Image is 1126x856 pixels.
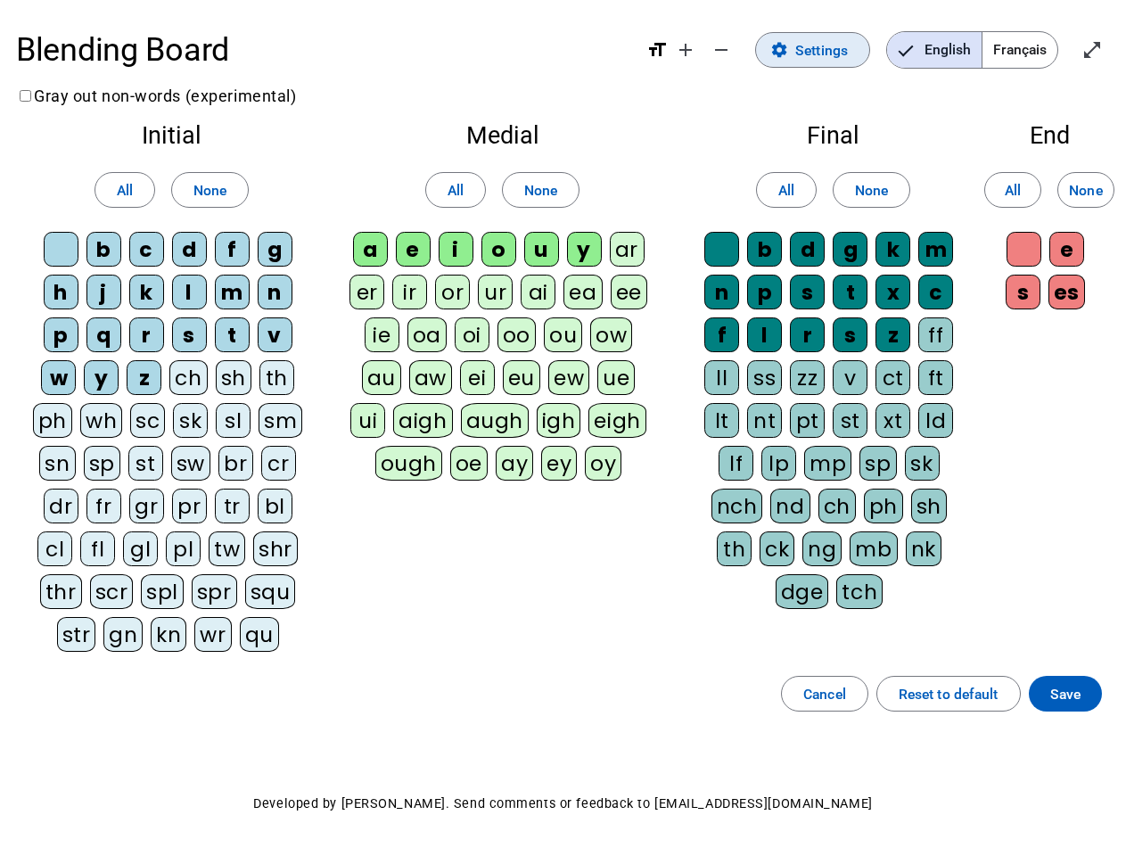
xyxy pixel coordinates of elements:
div: tr [215,489,250,523]
div: ea [563,275,602,309]
div: y [84,360,119,395]
div: ew [548,360,589,395]
div: sh [216,360,251,395]
div: ay [496,446,533,481]
span: English [887,32,982,68]
button: Enter full screen [1074,32,1110,68]
div: au [362,360,401,395]
div: n [258,275,292,309]
div: sk [173,403,208,438]
div: igh [537,403,581,438]
div: s [1006,275,1040,309]
div: z [875,317,910,352]
div: v [833,360,867,395]
button: All [95,172,155,208]
div: cl [37,531,72,566]
div: r [790,317,825,352]
h1: Blending Board [16,18,630,82]
div: nch [711,489,763,523]
h2: End [1005,124,1094,148]
div: ct [875,360,910,395]
div: th [259,360,294,395]
div: oo [497,317,536,352]
div: dr [44,489,78,523]
button: Settings [755,32,870,68]
div: kn [151,617,186,652]
div: ck [760,531,794,566]
div: lp [761,446,796,481]
div: sn [39,446,75,481]
div: ie [365,317,399,352]
mat-icon: settings [770,41,788,59]
span: Save [1050,682,1081,706]
div: u [524,232,559,267]
div: g [833,232,867,267]
div: w [41,360,76,395]
mat-icon: remove [711,39,732,61]
div: ph [864,489,903,523]
div: sp [859,446,896,481]
div: dge [776,574,829,609]
button: Cancel [781,676,868,712]
div: augh [461,403,529,438]
div: pr [172,489,207,523]
div: ow [590,317,632,352]
div: eigh [588,403,645,438]
div: sk [905,446,940,481]
div: v [258,317,292,352]
div: ch [169,360,207,395]
div: bl [258,489,292,523]
div: ough [375,446,442,481]
div: p [747,275,782,309]
div: s [172,317,207,352]
div: nt [747,403,782,438]
div: c [918,275,953,309]
div: lt [704,403,739,438]
div: h [44,275,78,309]
div: t [833,275,867,309]
div: nk [906,531,941,566]
div: ll [704,360,739,395]
div: sc [130,403,165,438]
div: oi [455,317,489,352]
div: ur [478,275,513,309]
label: Gray out non-words (experimental) [16,86,296,105]
div: sl [216,403,251,438]
div: sh [911,489,947,523]
div: ue [597,360,635,395]
span: All [1005,178,1021,202]
button: Increase font size [668,32,703,68]
div: s [833,317,867,352]
div: tch [836,574,883,609]
div: o [481,232,516,267]
div: gl [123,531,158,566]
div: oe [450,446,488,481]
button: All [425,172,486,208]
div: ld [918,403,953,438]
div: tw [209,531,245,566]
button: None [833,172,910,208]
div: e [396,232,431,267]
div: ff [918,317,953,352]
div: c [129,232,164,267]
button: None [171,172,249,208]
div: ei [460,360,495,395]
div: ft [918,360,953,395]
span: All [448,178,464,202]
input: Gray out non-words (experimental) [20,90,31,102]
div: aigh [393,403,452,438]
div: or [435,275,470,309]
button: None [502,172,579,208]
p: Developed by [PERSON_NAME]. Send comments or feedback to [EMAIL_ADDRESS][DOMAIN_NAME] [16,792,1110,816]
div: mb [850,531,897,566]
span: None [1069,178,1102,202]
div: st [128,446,163,481]
div: f [704,317,739,352]
div: ee [611,275,647,309]
div: ar [610,232,645,267]
div: wr [194,617,231,652]
h2: Final [694,124,973,148]
div: sm [259,403,302,438]
div: mp [804,446,851,481]
span: Cancel [803,682,846,706]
